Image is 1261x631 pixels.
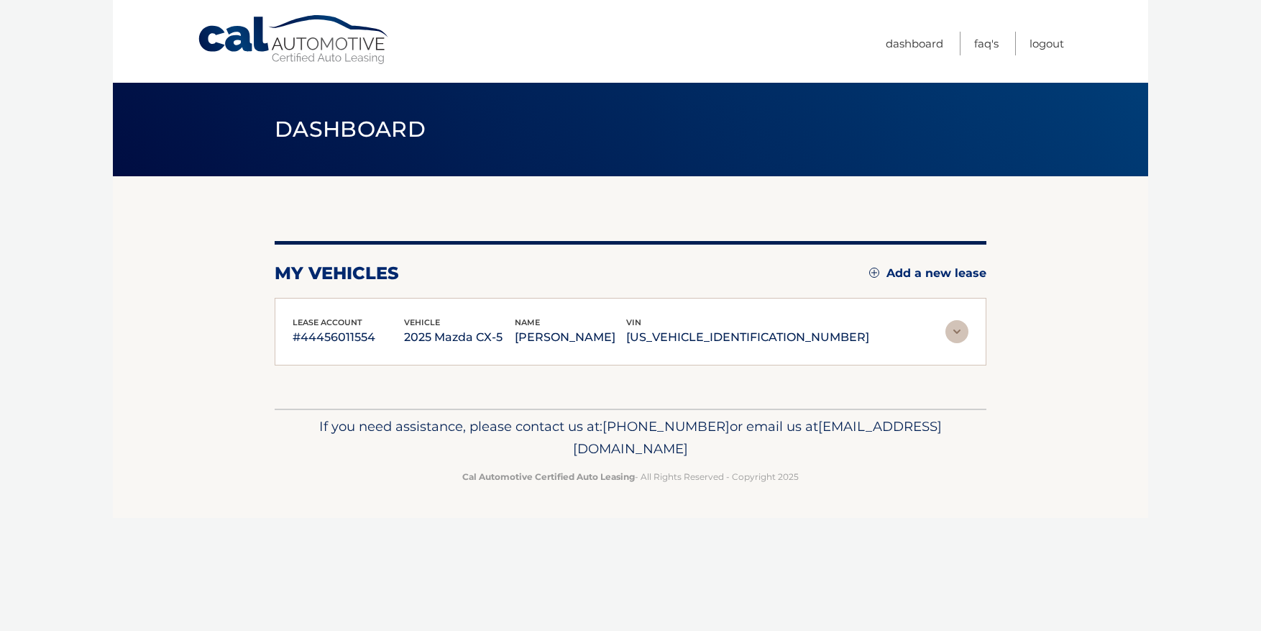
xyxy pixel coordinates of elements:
a: Add a new lease [869,266,986,281]
img: accordion-rest.svg [945,320,968,343]
span: Dashboard [275,116,426,142]
span: name [515,317,540,327]
img: add.svg [869,268,879,278]
span: [PHONE_NUMBER] [602,418,730,435]
a: FAQ's [974,32,999,55]
p: [US_VEHICLE_IDENTIFICATION_NUMBER] [626,327,869,348]
span: vehicle [404,317,440,327]
span: vin [626,317,641,327]
h2: my vehicles [275,263,399,284]
p: [PERSON_NAME] [515,327,626,348]
a: Dashboard [886,32,943,55]
strong: Cal Automotive Certified Auto Leasing [462,471,635,482]
a: Cal Automotive [197,14,391,65]
p: - All Rights Reserved - Copyright 2025 [284,469,977,484]
span: lease account [293,317,362,327]
p: #44456011554 [293,327,404,348]
p: 2025 Mazda CX-5 [404,327,515,348]
p: If you need assistance, please contact us at: or email us at [284,415,977,461]
a: Logout [1030,32,1064,55]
